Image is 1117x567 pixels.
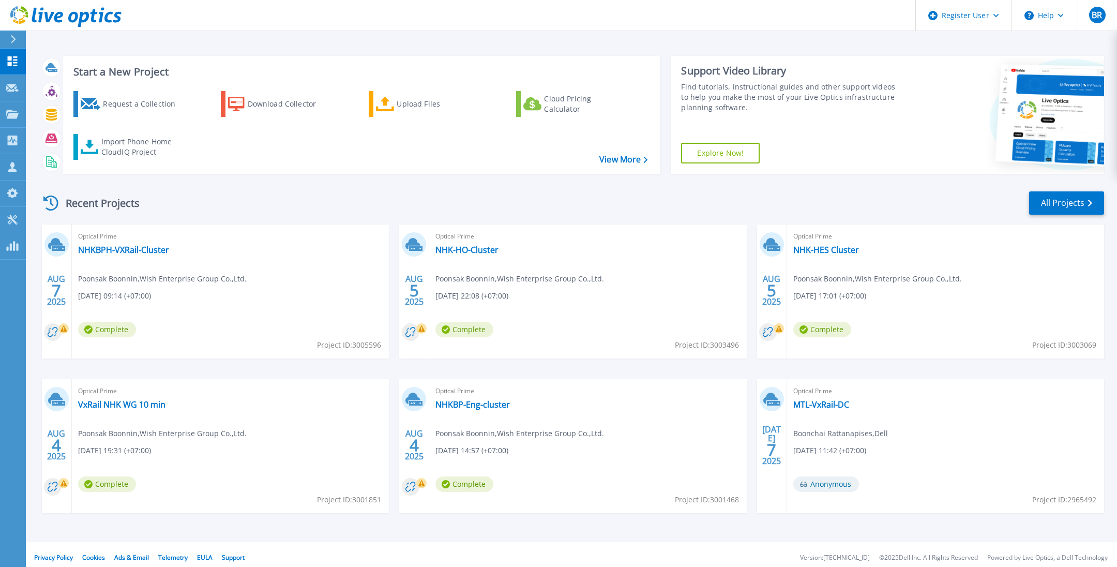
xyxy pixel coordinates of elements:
[78,273,247,285] span: Poonsak Boonnin , Wish Enterprise Group Co.,Ltd.
[317,339,381,351] span: Project ID: 3005596
[197,553,213,562] a: EULA
[78,385,383,397] span: Optical Prime
[435,231,740,242] span: Optical Prime
[221,91,336,117] a: Download Collector
[516,91,631,117] a: Cloud Pricing Calculator
[435,399,510,410] a: NHKBP-Eng-cluster
[681,143,760,163] a: Explore Now!
[114,553,149,562] a: Ads & Email
[34,553,73,562] a: Privacy Policy
[767,286,776,295] span: 5
[544,94,627,114] div: Cloud Pricing Calculator
[793,290,866,302] span: [DATE] 17:01 (+07:00)
[82,553,105,562] a: Cookies
[681,82,903,113] div: Find tutorials, instructional guides and other support videos to help you make the most of your L...
[767,445,776,454] span: 7
[410,441,419,450] span: 4
[800,555,870,561] li: Version: [TECHNICAL_ID]
[793,245,859,255] a: NHK-HES Cluster
[369,91,484,117] a: Upload Files
[397,94,479,114] div: Upload Files
[762,426,781,464] div: [DATE] 2025
[78,290,151,302] span: [DATE] 09:14 (+07:00)
[47,426,66,464] div: AUG 2025
[435,273,604,285] span: Poonsak Boonnin , Wish Enterprise Group Co.,Ltd.
[158,553,188,562] a: Telemetry
[1032,339,1096,351] span: Project ID: 3003069
[435,245,499,255] a: NHK-HO-Cluster
[317,494,381,505] span: Project ID: 3001851
[40,190,154,216] div: Recent Projects
[675,494,739,505] span: Project ID: 3001468
[681,64,903,78] div: Support Video Library
[248,94,330,114] div: Download Collector
[435,322,493,337] span: Complete
[52,441,61,450] span: 4
[793,399,849,410] a: MTL-VxRail-DC
[987,555,1108,561] li: Powered by Live Optics, a Dell Technology
[599,155,647,165] a: View More
[435,385,740,397] span: Optical Prime
[78,445,151,456] span: [DATE] 19:31 (+07:00)
[675,339,739,351] span: Project ID: 3003496
[73,66,647,78] h3: Start a New Project
[78,476,136,492] span: Complete
[793,445,866,456] span: [DATE] 11:42 (+07:00)
[1092,11,1102,19] span: BR
[404,426,424,464] div: AUG 2025
[101,137,182,157] div: Import Phone Home CloudIQ Project
[1029,191,1104,215] a: All Projects
[73,91,189,117] a: Request a Collection
[793,322,851,337] span: Complete
[793,428,888,439] span: Boonchai Rattanapises , Dell
[78,399,165,410] a: VxRail NHK WG 10 min
[435,428,604,439] span: Poonsak Boonnin , Wish Enterprise Group Co.,Ltd.
[103,94,186,114] div: Request a Collection
[793,476,859,492] span: Anonymous
[762,272,781,309] div: AUG 2025
[879,555,978,561] li: © 2025 Dell Inc. All Rights Reserved
[78,245,169,255] a: NHKBPH-VXRail-Cluster
[435,290,508,302] span: [DATE] 22:08 (+07:00)
[222,553,245,562] a: Support
[52,286,61,295] span: 7
[78,322,136,337] span: Complete
[78,428,247,439] span: Poonsak Boonnin , Wish Enterprise Group Co.,Ltd.
[793,273,962,285] span: Poonsak Boonnin , Wish Enterprise Group Co.,Ltd.
[793,231,1098,242] span: Optical Prime
[410,286,419,295] span: 5
[47,272,66,309] div: AUG 2025
[435,476,493,492] span: Complete
[78,231,383,242] span: Optical Prime
[1032,494,1096,505] span: Project ID: 2965492
[404,272,424,309] div: AUG 2025
[435,445,508,456] span: [DATE] 14:57 (+07:00)
[793,385,1098,397] span: Optical Prime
